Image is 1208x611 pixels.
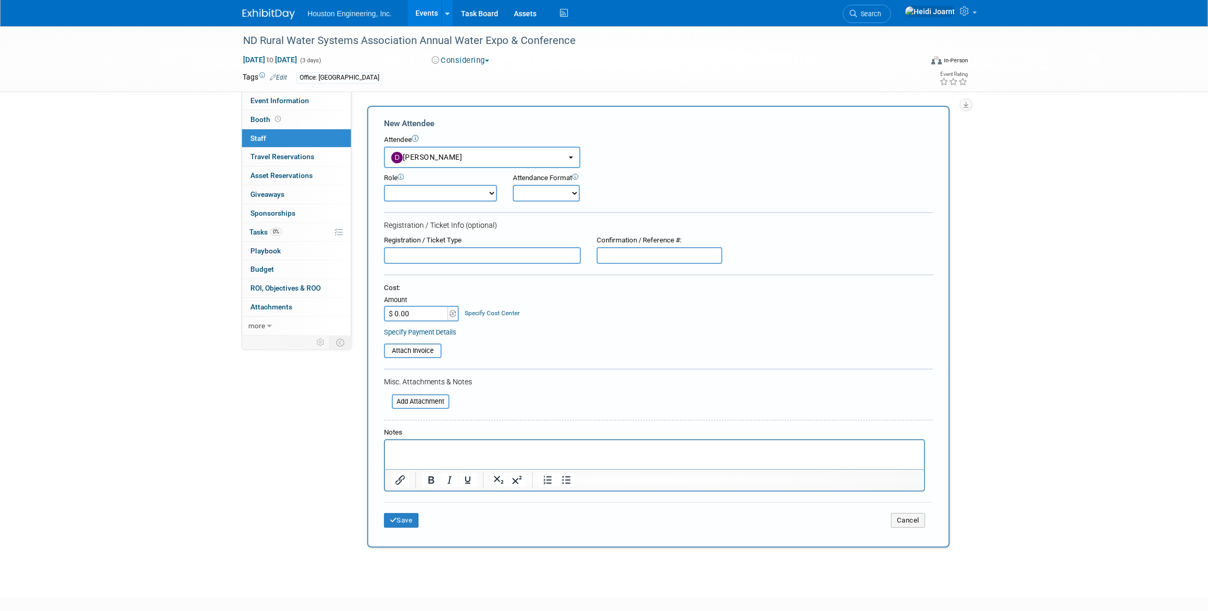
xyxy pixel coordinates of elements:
td: Personalize Event Tab Strip [312,336,330,349]
span: Travel Reservations [250,152,314,161]
div: Misc. Attachments & Notes [384,376,933,387]
a: Budget [242,260,351,279]
a: Edit [270,74,287,81]
a: Giveaways [242,185,351,204]
div: Confirmation / Reference #: [597,236,722,246]
a: Tasks0% [242,223,351,241]
a: Playbook [242,242,351,260]
span: Staff [250,134,266,142]
button: Bold [422,473,440,487]
a: ROI, Objectives & ROO [242,279,351,297]
a: Event Information [242,92,351,110]
a: Booth [242,110,351,129]
span: Playbook [250,247,281,255]
a: Travel Reservations [242,148,351,166]
div: Registration / Ticket Type [384,236,581,246]
div: Role [384,173,497,183]
div: Event Format [860,54,968,70]
button: Save [384,513,419,528]
div: Event Rating [939,72,968,77]
button: Superscript [508,473,526,487]
a: Search [843,5,891,23]
span: Search [857,10,881,18]
a: Staff [242,129,351,148]
span: [PERSON_NAME] [391,153,463,161]
span: Asset Reservations [250,171,313,180]
span: [DATE] [DATE] [243,55,298,64]
span: Houston Engineering, Inc. [308,9,392,18]
span: more [248,321,265,330]
span: Booth [250,115,283,124]
div: ND Rural Water Systems Association Annual Water Expo & Conference [239,31,906,50]
img: ExhibitDay [243,9,295,19]
button: [PERSON_NAME] [384,147,580,168]
img: Heidi Joarnt [905,6,956,17]
span: Giveaways [250,190,284,198]
button: Numbered list [539,473,557,487]
div: Amount [384,295,460,306]
span: to [265,55,275,64]
span: Event Information [250,96,309,105]
span: Sponsorships [250,209,295,217]
div: Notes [384,428,925,438]
a: Attachments [242,298,351,316]
button: Cancel [891,513,925,528]
td: Toggle Event Tabs [330,336,352,349]
span: ROI, Objectives & ROO [250,284,321,292]
div: Office: [GEOGRAPHIC_DATA] [296,72,382,83]
a: Specify Payment Details [384,328,456,336]
button: Italic [441,473,458,487]
button: Bullet list [557,473,575,487]
td: Tags [243,72,287,84]
a: Sponsorships [242,204,351,223]
a: Asset Reservations [242,166,351,185]
div: New Attendee [384,118,933,129]
iframe: Rich Text Area [385,440,924,469]
img: Format-Inperson.png [931,56,942,64]
button: Insert/edit link [391,473,409,487]
span: Attachments [250,303,292,311]
div: In-Person [943,57,968,64]
div: Attendance Format [513,173,639,183]
a: more [242,317,351,335]
div: Registration / Ticket Info (optional) [384,220,933,230]
div: Attendee [384,135,933,145]
span: Budget [250,265,274,273]
div: Cost: [384,283,933,293]
span: 0% [270,228,282,236]
button: Subscript [490,473,508,487]
span: Booth not reserved yet [273,115,283,123]
button: Considering [428,55,493,66]
span: (3 days) [299,57,321,64]
span: Tasks [249,228,282,236]
a: Specify Cost Center [465,309,520,317]
button: Underline [459,473,477,487]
